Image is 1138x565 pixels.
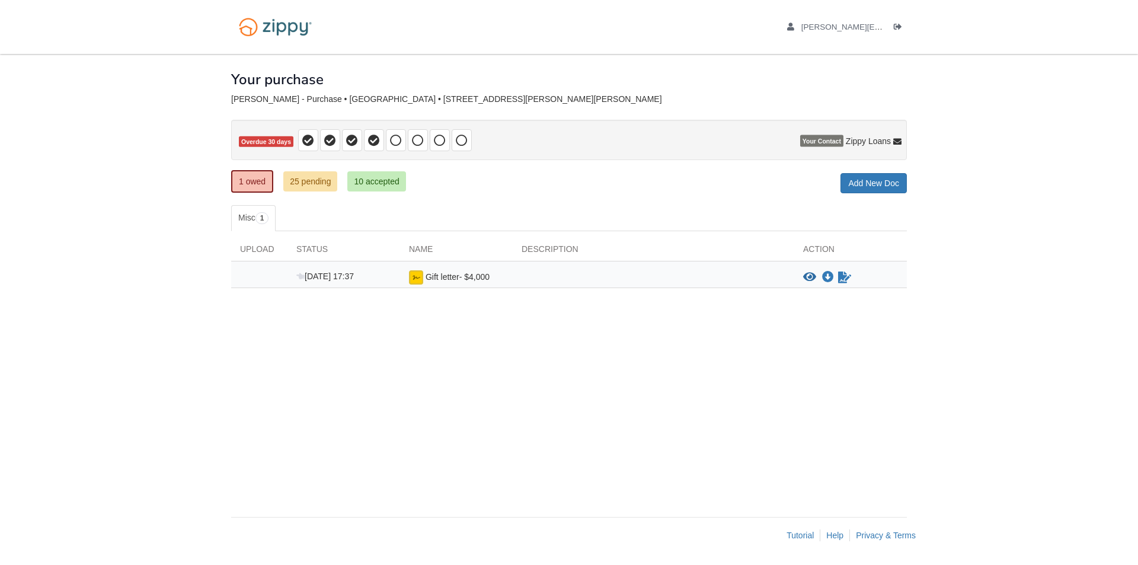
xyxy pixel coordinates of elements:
div: Name [400,243,513,261]
span: Your Contact [800,135,843,147]
a: Privacy & Terms [856,531,916,540]
img: esign [409,270,423,285]
span: 1 [255,212,269,224]
a: Misc [231,205,276,231]
span: tammy.vestal@yahoo.com [801,23,1069,31]
a: 25 pending [283,171,337,191]
span: Gift letter- $4,000 [426,272,490,282]
a: edit profile [787,23,1069,34]
span: [DATE] 17:37 [296,272,354,281]
a: Tutorial [787,531,814,540]
div: Status [287,243,400,261]
span: Overdue 30 days [239,136,293,148]
a: 1 owed [231,170,273,193]
div: Description [513,243,794,261]
div: Action [794,243,907,261]
a: Add New Doc [840,173,907,193]
a: 10 accepted [347,171,405,191]
button: View Gift letter- $4,000 [803,272,816,283]
span: Zippy Loans [846,135,891,147]
a: Download Gift letter- $4,000 [822,273,834,282]
a: Help [826,531,843,540]
a: Log out [894,23,907,34]
div: [PERSON_NAME] - Purchase • [GEOGRAPHIC_DATA] • [STREET_ADDRESS][PERSON_NAME][PERSON_NAME] [231,94,907,104]
h1: Your purchase [231,72,324,87]
img: Logo [231,12,319,42]
a: Waiting for your co-borrower to e-sign [837,270,852,285]
div: Upload [231,243,287,261]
